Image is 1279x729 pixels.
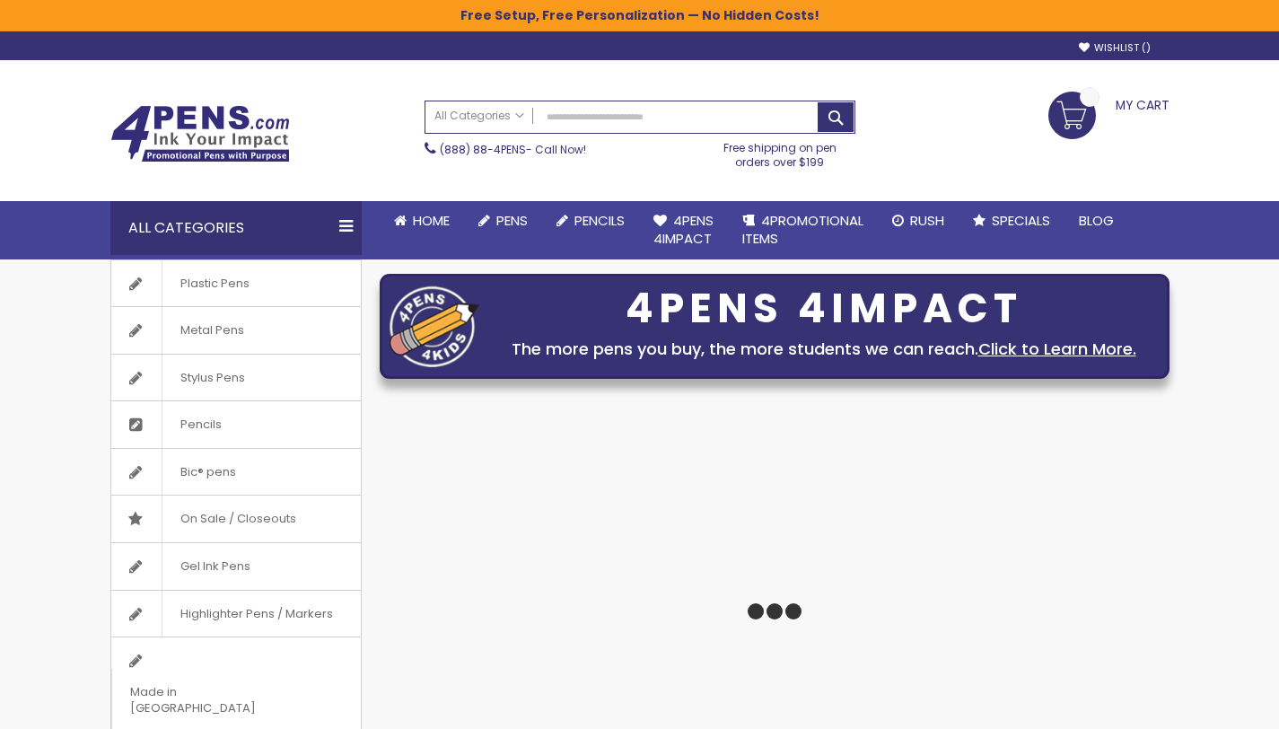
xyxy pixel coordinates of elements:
span: All Categories [434,109,524,123]
span: Blog [1079,211,1114,230]
div: The more pens you buy, the more students we can reach. [488,337,1160,362]
a: Metal Pens [111,307,361,354]
span: Stylus Pens [162,355,263,401]
a: (888) 88-4PENS [440,142,526,157]
span: Plastic Pens [162,260,267,307]
span: Pens [496,211,528,230]
a: Pencils [542,201,639,241]
a: Plastic Pens [111,260,361,307]
a: Wishlist [1079,41,1151,55]
a: Pens [464,201,542,241]
span: Metal Pens [162,307,262,354]
a: Rush [878,201,959,241]
span: Highlighter Pens / Markers [162,591,351,637]
a: 4PROMOTIONALITEMS [728,201,878,259]
span: Home [413,211,450,230]
img: 4Pens Custom Pens and Promotional Products [110,105,290,162]
a: Pencils [111,401,361,448]
a: On Sale / Closeouts [111,496,361,542]
span: Pencils [162,401,240,448]
a: All Categories [425,101,533,131]
span: Pencils [574,211,625,230]
span: Gel Ink Pens [162,543,268,590]
span: 4Pens 4impact [653,211,714,248]
a: Gel Ink Pens [111,543,361,590]
a: Specials [959,201,1064,241]
span: On Sale / Closeouts [162,496,314,542]
div: Free shipping on pen orders over $199 [705,134,855,170]
span: Rush [910,211,944,230]
a: Blog [1064,201,1128,241]
img: four_pen_logo.png [390,285,479,367]
a: Bic® pens [111,449,361,496]
div: All Categories [110,201,362,255]
a: Home [380,201,464,241]
a: 4Pens4impact [639,201,728,259]
div: 4PENS 4IMPACT [488,290,1160,328]
span: Bic® pens [162,449,254,496]
a: Click to Learn More. [978,338,1136,360]
span: 4PROMOTIONAL ITEMS [742,211,863,248]
a: Stylus Pens [111,355,361,401]
span: Specials [992,211,1050,230]
span: - Call Now! [440,142,586,157]
a: Highlighter Pens / Markers [111,591,361,637]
